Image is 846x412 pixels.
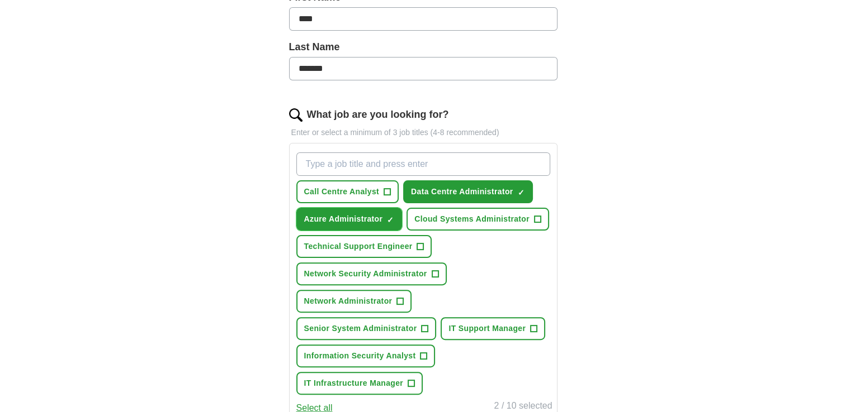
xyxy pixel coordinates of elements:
span: Network Administrator [304,295,393,307]
span: Information Security Analyst [304,350,416,362]
span: Call Centre Analyst [304,186,380,198]
button: Data Centre Administrator✓ [403,180,533,203]
input: Type a job title and press enter [296,152,550,176]
button: Azure Administrator✓ [296,208,403,231]
button: IT Infrastructure Manager [296,372,423,395]
button: Cloud Systems Administrator [407,208,549,231]
span: ✓ [387,215,394,224]
span: Network Security Administrator [304,268,427,280]
button: Network Administrator [296,290,412,313]
span: Technical Support Engineer [304,241,413,252]
span: ✓ [518,188,524,197]
img: search.png [289,108,303,122]
span: Cloud Systems Administrator [414,213,530,225]
span: Senior System Administrator [304,323,417,334]
button: IT Support Manager [441,317,545,340]
button: Technical Support Engineer [296,235,432,258]
label: Last Name [289,40,557,55]
button: Network Security Administrator [296,262,447,285]
span: Azure Administrator [304,213,383,225]
label: What job are you looking for? [307,107,449,122]
p: Enter or select a minimum of 3 job titles (4-8 recommended) [289,127,557,138]
span: IT Infrastructure Manager [304,377,404,389]
button: Senior System Administrator [296,317,437,340]
button: Information Security Analyst [296,344,436,367]
button: Call Centre Analyst [296,180,399,203]
span: IT Support Manager [448,323,526,334]
span: Data Centre Administrator [411,186,513,198]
